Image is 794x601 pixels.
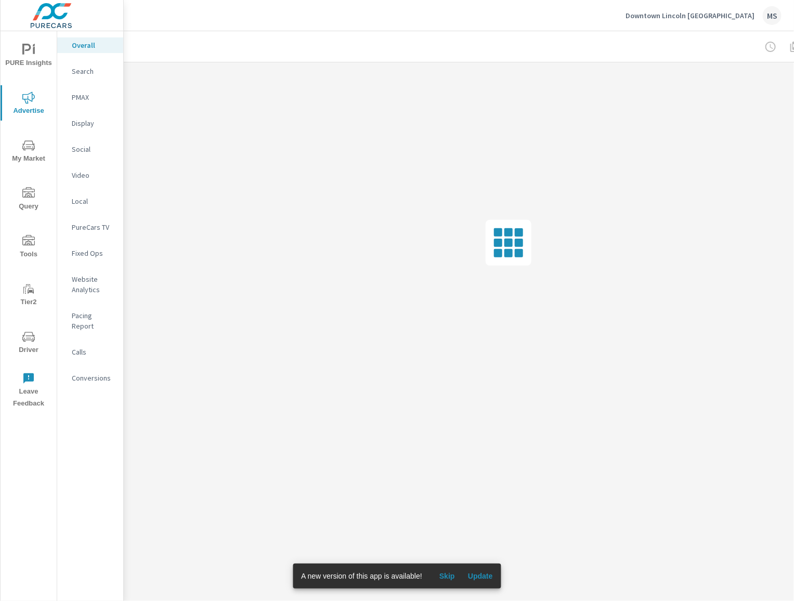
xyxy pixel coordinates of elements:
[72,118,115,128] p: Display
[431,568,464,584] button: Skip
[72,310,115,331] p: Pacing Report
[57,308,123,334] div: Pacing Report
[57,193,123,209] div: Local
[763,6,782,25] div: MS
[72,373,115,383] p: Conversions
[72,40,115,50] p: Overall
[626,11,754,20] p: Downtown Lincoln [GEOGRAPHIC_DATA]
[72,92,115,102] p: PMAX
[4,187,54,213] span: Query
[4,235,54,260] span: Tools
[57,167,123,183] div: Video
[57,344,123,360] div: Calls
[57,271,123,297] div: Website Analytics
[57,219,123,235] div: PureCars TV
[464,568,497,584] button: Update
[1,31,57,414] div: nav menu
[72,347,115,357] p: Calls
[57,245,123,261] div: Fixed Ops
[72,274,115,295] p: Website Analytics
[4,92,54,117] span: Advertise
[435,571,460,581] span: Skip
[57,89,123,105] div: PMAX
[4,372,54,410] span: Leave Feedback
[4,331,54,356] span: Driver
[57,37,123,53] div: Overall
[57,115,123,131] div: Display
[72,66,115,76] p: Search
[468,571,493,581] span: Update
[72,196,115,206] p: Local
[301,572,422,580] span: A new version of this app is available!
[57,370,123,386] div: Conversions
[72,170,115,180] p: Video
[4,44,54,69] span: PURE Insights
[72,248,115,258] p: Fixed Ops
[4,139,54,165] span: My Market
[72,222,115,232] p: PureCars TV
[72,144,115,154] p: Social
[57,141,123,157] div: Social
[57,63,123,79] div: Search
[4,283,54,308] span: Tier2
